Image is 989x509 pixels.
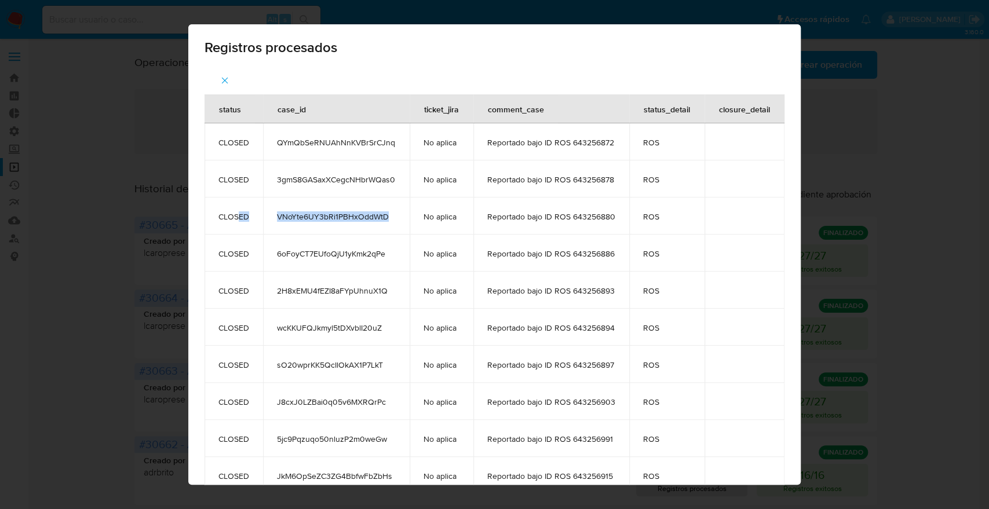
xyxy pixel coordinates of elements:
[643,285,691,296] span: ROS
[487,323,615,333] span: Reportado bajo ID ROS 643256894
[277,360,396,370] span: sO20wprKK5QcIlOkAX1P7LkT
[487,360,615,370] span: Reportado bajo ID ROS 643256897
[487,211,615,222] span: Reportado bajo ID ROS 643256880
[424,397,459,407] span: No aplica
[643,323,691,333] span: ROS
[643,137,691,148] span: ROS
[424,285,459,296] span: No aplica
[643,248,691,259] span: ROS
[218,323,249,333] span: CLOSED
[218,397,249,407] span: CLOSED
[424,360,459,370] span: No aplica
[277,323,396,333] span: wcKKUFQJkmyl5tDXvblI20uZ
[487,471,615,481] span: Reportado bajo ID ROS 643256915
[277,248,396,259] span: 6oFoyCT7EUfoQjU1yKmk2qPe
[424,323,459,333] span: No aplica
[424,174,459,185] span: No aplica
[705,95,784,123] div: closure_detail
[424,434,459,444] span: No aplica
[277,397,396,407] span: J8cxJ0LZBai0q05v6MXRQrPc
[277,211,396,222] span: VNoYte6UY3bRi1PBHxOddWtD
[487,174,615,185] span: Reportado bajo ID ROS 643256878
[487,248,615,259] span: Reportado bajo ID ROS 643256886
[218,174,249,185] span: CLOSED
[643,434,691,444] span: ROS
[474,95,558,123] div: comment_case
[277,137,396,148] span: QYmQbSeRNUAhNnKVBrSrCJnq
[410,95,473,123] div: ticket_jira
[218,248,249,259] span: CLOSED
[643,174,691,185] span: ROS
[218,137,249,148] span: CLOSED
[218,434,249,444] span: CLOSED
[218,360,249,370] span: CLOSED
[264,95,320,123] div: case_id
[277,434,396,444] span: 5jc9Pqzuqo50nluzP2m0weGw
[487,434,615,444] span: Reportado bajo ID ROS 643256991
[643,211,691,222] span: ROS
[424,137,459,148] span: No aplica
[277,285,396,296] span: 2H8xEMU4fEZI8aFYpUhnuX1Q
[277,471,396,481] span: JkM6OpSeZC3ZG4BbfwFbZbHs
[643,360,691,370] span: ROS
[424,471,459,481] span: No aplica
[218,211,249,222] span: CLOSED
[487,137,615,148] span: Reportado bajo ID ROS 643256872
[218,285,249,296] span: CLOSED
[643,397,691,407] span: ROS
[205,41,784,54] span: Registros procesados
[218,471,249,481] span: CLOSED
[630,95,704,123] div: status_detail
[424,211,459,222] span: No aplica
[643,471,691,481] span: ROS
[277,174,396,185] span: 3gmS8GASaxXCegcNHbrWQas0
[487,285,615,296] span: Reportado bajo ID ROS 643256893
[424,248,459,259] span: No aplica
[487,397,615,407] span: Reportado bajo ID ROS 643256903
[205,95,255,123] div: status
